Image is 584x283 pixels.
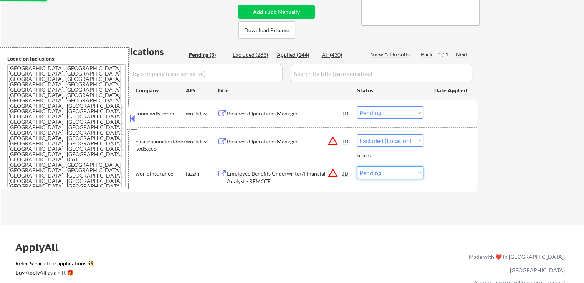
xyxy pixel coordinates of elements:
div: Made with ❤️ in [GEOGRAPHIC_DATA], [GEOGRAPHIC_DATA] [466,250,565,277]
input: Search by title (case sensitive) [290,64,472,82]
div: Employee Benefits Underwriter/Financial Analyst - REMOTE [227,170,343,185]
div: 1 / 1 [438,51,456,58]
div: success [357,153,388,159]
div: Pending (3) [189,51,227,59]
button: Add a Job Manually [238,5,315,19]
div: Back [421,51,433,58]
div: All (430) [322,51,360,59]
div: clearchanneloutdoor.wd5.cco [136,138,186,153]
div: Applied (144) [277,51,315,59]
div: jazzhr [186,170,217,178]
a: Buy ApplyAll as a gift 🎁 [15,269,92,278]
div: Business Operations Manager [227,110,343,117]
div: Status [357,83,423,97]
div: workday [186,138,217,145]
div: JD [342,106,350,120]
div: Date Applied [434,87,468,94]
div: worldinsurance [136,170,186,178]
button: warning_amber [328,135,338,146]
div: zoom.wd5.zoom [136,110,186,117]
input: Search by company (case sensitive) [110,64,283,82]
div: Applications [110,47,186,56]
div: JD [342,166,350,180]
div: Title [217,87,350,94]
div: workday [186,110,217,117]
div: Business Operations Manager [227,138,343,145]
div: Company [136,87,186,94]
button: warning_amber [328,168,338,178]
div: ApplyAll [15,241,67,254]
div: Next [456,51,468,58]
div: ATS [186,87,217,94]
button: Download Resume [238,21,295,39]
div: View All Results [371,51,412,58]
a: Refer & earn free applications 👯‍♀️ [15,261,308,269]
div: Buy ApplyAll as a gift 🎁 [15,270,92,275]
div: JD [342,134,350,148]
div: Location Inclusions: [7,55,126,63]
div: Excluded (283) [233,51,271,59]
